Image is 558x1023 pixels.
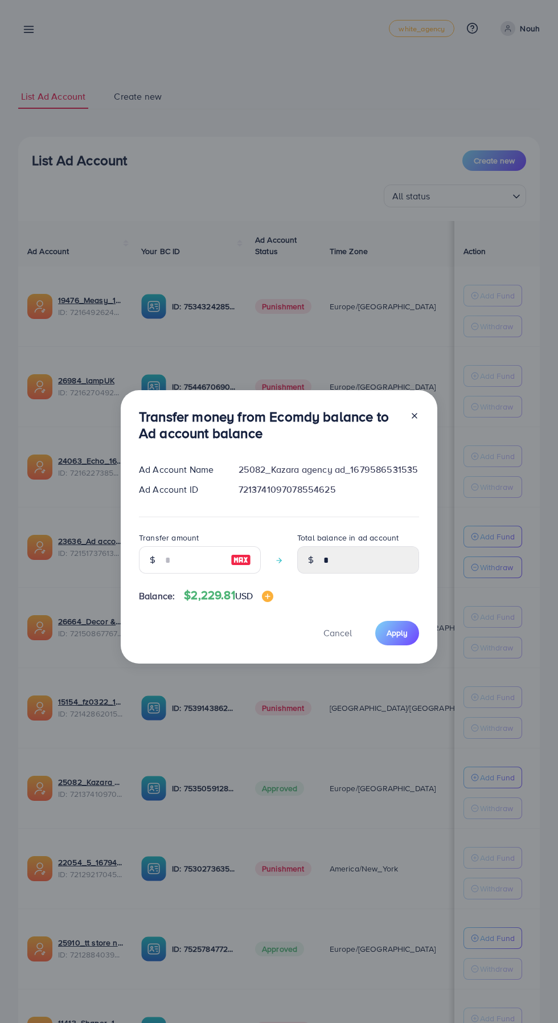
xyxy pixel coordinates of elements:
[387,627,408,639] span: Apply
[262,591,273,602] img: image
[229,463,428,476] div: 25082_Kazara agency ad_1679586531535
[139,532,199,543] label: Transfer amount
[139,590,175,603] span: Balance:
[235,590,253,602] span: USD
[139,408,401,441] h3: Transfer money from Ecomdy balance to Ad account balance
[297,532,399,543] label: Total balance in ad account
[229,483,428,496] div: 7213741097078554625
[231,553,251,567] img: image
[184,588,273,603] h4: $2,229.81
[323,627,352,639] span: Cancel
[130,483,229,496] div: Ad Account ID
[130,463,229,476] div: Ad Account Name
[375,621,419,645] button: Apply
[309,621,366,645] button: Cancel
